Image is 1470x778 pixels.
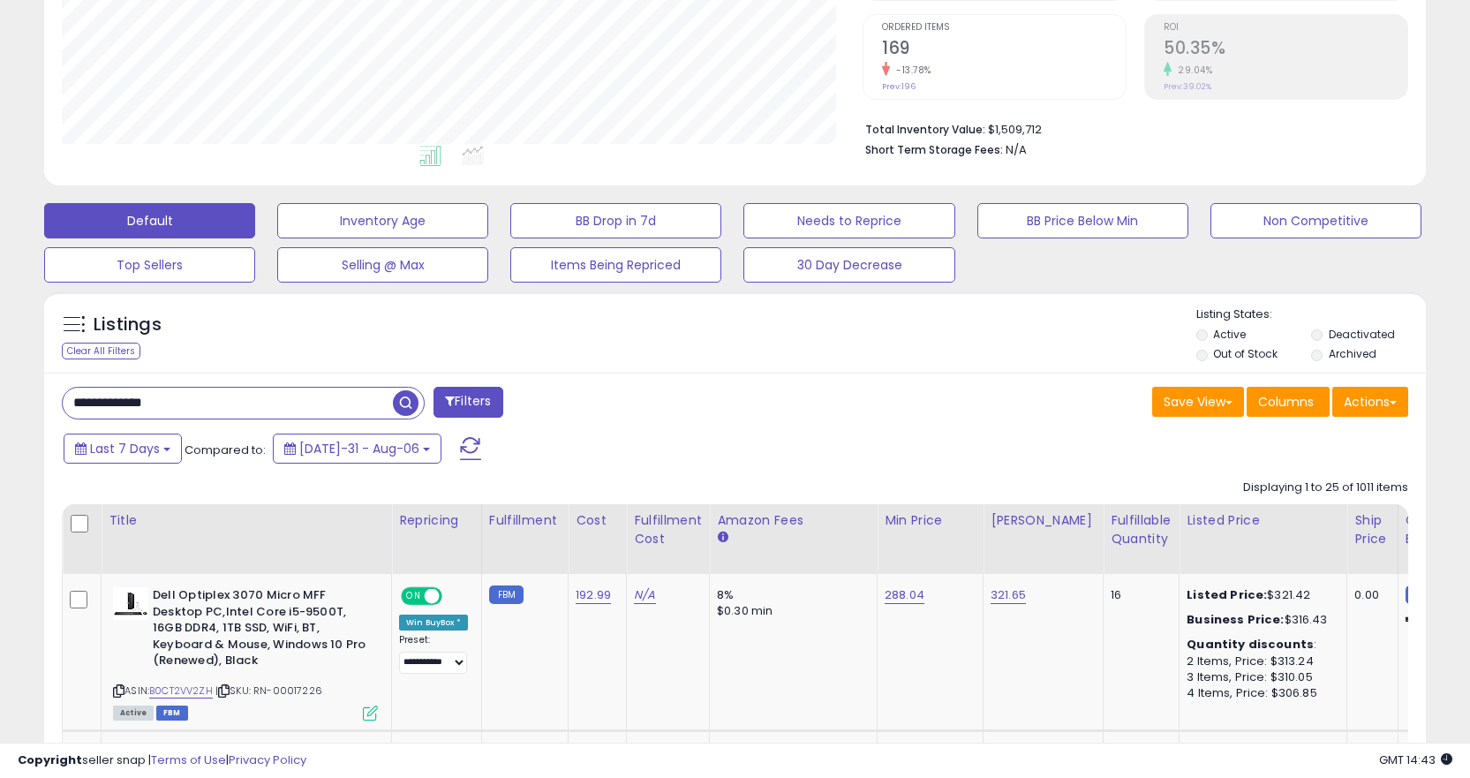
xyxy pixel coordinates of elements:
[90,440,160,457] span: Last 7 Days
[1111,511,1172,548] div: Fulfillable Quantity
[399,615,468,631] div: Win BuyBox *
[1332,387,1408,417] button: Actions
[1187,511,1339,530] div: Listed Price
[717,603,863,619] div: $0.30 min
[885,511,976,530] div: Min Price
[991,511,1096,530] div: [PERSON_NAME]
[273,434,441,464] button: [DATE]-31 - Aug-06
[865,122,985,137] b: Total Inventory Value:
[44,203,255,238] button: Default
[1164,38,1407,62] h2: 50.35%
[18,752,306,769] div: seller snap | |
[399,511,474,530] div: Repricing
[1258,393,1314,411] span: Columns
[865,117,1395,139] li: $1,509,712
[44,247,255,283] button: Top Sellers
[433,387,502,418] button: Filters
[1354,587,1383,603] div: 0.00
[1187,653,1333,669] div: 2 Items, Price: $313.24
[156,706,188,721] span: FBM
[113,706,154,721] span: All listings currently available for purchase on Amazon
[865,142,1003,157] b: Short Term Storage Fees:
[510,247,721,283] button: Items Being Repriced
[403,589,425,604] span: ON
[489,585,524,604] small: FBM
[1213,327,1246,342] label: Active
[440,589,468,604] span: OFF
[1187,636,1314,653] b: Quantity discounts
[1379,752,1452,768] span: 2025-08-14 14:43 GMT
[991,586,1026,604] a: 321.65
[1187,611,1284,628] b: Business Price:
[1172,64,1212,77] small: 29.04%
[743,247,954,283] button: 30 Day Decrease
[1164,23,1407,33] span: ROI
[1187,637,1333,653] div: :
[1196,306,1426,323] p: Listing States:
[229,752,306,768] a: Privacy Policy
[1164,81,1211,92] small: Prev: 39.02%
[1210,203,1421,238] button: Non Competitive
[113,587,148,620] img: 31dcAK6rn6L._SL40_.jpg
[113,587,378,718] div: ASIN:
[1006,141,1027,158] span: N/A
[489,511,561,530] div: Fulfillment
[717,587,863,603] div: 8%
[1187,586,1267,603] b: Listed Price:
[277,203,488,238] button: Inventory Age
[94,313,162,337] h5: Listings
[1329,346,1376,361] label: Archived
[717,530,727,546] small: Amazon Fees.
[151,752,226,768] a: Terms of Use
[576,586,611,604] a: 192.99
[977,203,1188,238] button: BB Price Below Min
[1354,511,1390,548] div: Ship Price
[109,511,384,530] div: Title
[717,511,870,530] div: Amazon Fees
[18,752,82,768] strong: Copyright
[215,684,322,698] span: | SKU: RN-00017226
[743,203,954,238] button: Needs to Reprice
[510,203,721,238] button: BB Drop in 7d
[576,511,619,530] div: Cost
[1187,587,1333,603] div: $321.42
[185,442,266,458] span: Compared to:
[882,38,1126,62] h2: 169
[153,587,367,674] b: Dell Optiplex 3070 Micro MFF Desktop PC,Intel Core i5-9500T, 16GB DDR4, 1TB SSD, WiFi, BT, Keyboa...
[890,64,931,77] small: -13.78%
[1329,327,1395,342] label: Deactivated
[634,511,702,548] div: Fulfillment Cost
[399,634,468,674] div: Preset:
[277,247,488,283] button: Selling @ Max
[1406,585,1440,604] small: FBM
[1247,387,1330,417] button: Columns
[1152,387,1244,417] button: Save View
[299,440,419,457] span: [DATE]-31 - Aug-06
[64,434,182,464] button: Last 7 Days
[62,343,140,359] div: Clear All Filters
[634,586,655,604] a: N/A
[1213,346,1278,361] label: Out of Stock
[1187,685,1333,701] div: 4 Items, Price: $306.85
[1243,480,1408,496] div: Displaying 1 to 25 of 1011 items
[149,684,213,699] a: B0CT2VV2ZH
[882,23,1126,33] span: Ordered Items
[1187,612,1333,628] div: $316.43
[1111,587,1165,603] div: 16
[882,81,916,92] small: Prev: 196
[885,586,924,604] a: 288.04
[1187,669,1333,685] div: 3 Items, Price: $310.05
